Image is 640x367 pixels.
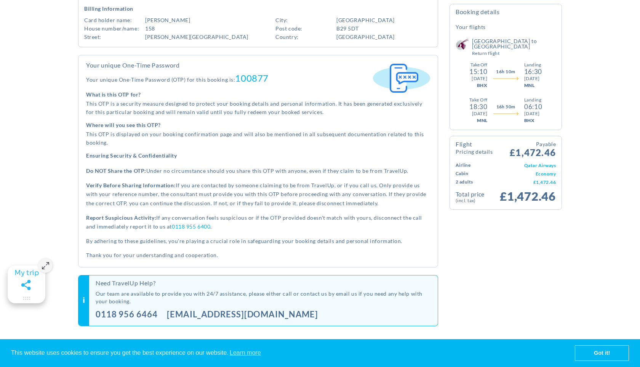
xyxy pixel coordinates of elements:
[336,24,364,33] div: B29 5DT
[469,97,488,103] div: Take Off
[524,117,542,124] div: BHX
[472,51,556,56] small: Return Flight
[96,309,157,319] a: 0118 956 6464
[229,347,262,359] a: learn more about cookies
[477,82,487,89] div: BHX
[472,110,488,117] div: [DATE]
[456,8,556,21] h4: Booking Details
[145,24,161,33] div: 158
[275,16,336,24] div: City:
[86,214,156,221] strong: Report Suspicious Activity:
[275,33,336,41] div: Country:
[470,61,487,68] div: Take Off
[456,23,486,31] h5: Your Flights
[145,33,254,41] div: [PERSON_NAME][GEOGRAPHIC_DATA]
[96,290,432,305] p: Our team are available to provide you with 24/7 assistance, please either call or contact us by e...
[86,130,430,147] p: This OTP is displayed on your booking confirmation page and will also be mentioned in all subsequ...
[524,110,542,117] div: [DATE]
[524,61,542,68] div: Landing
[145,16,196,24] div: [PERSON_NAME]
[469,103,487,110] div: 18:30
[84,33,145,41] div: Street:
[477,117,487,124] div: MNL
[524,103,542,110] div: 06:10
[456,178,491,186] td: 2 Adults
[524,97,542,103] div: Landing
[86,59,344,68] h4: Your unique One-Time Password
[86,100,430,116] p: This OTP is a security measure designed to protect your booking details and personal information....
[84,16,145,24] div: Card Holder Name:
[575,346,629,361] a: dismiss cookie message
[496,68,515,75] span: 16h 10m
[172,223,210,230] a: 0118 955 6400
[275,24,336,33] div: Post Code:
[496,103,515,110] span: 16h 50m
[86,213,430,231] div: If any conversation feels suspicious or if the OTP provided doesn't match with yours, disconnect ...
[456,169,491,178] td: Cabin
[524,75,542,82] div: [DATE]
[86,92,430,98] h5: What is this OTP for?
[472,39,556,56] h5: [GEOGRAPHIC_DATA] to [GEOGRAPHIC_DATA]
[472,75,487,82] div: [DATE]
[86,181,430,208] div: If you are contacted by someone claiming to be from TravelUp, or if you call us, Only provide us ...
[454,39,470,50] img: Qatar Airways
[500,189,556,203] span: £1,472.46
[84,5,432,12] h4: Billing Information
[491,161,556,169] td: Qatar Airways
[469,68,487,75] div: 15:10
[336,16,400,24] div: [GEOGRAPHIC_DATA]
[84,24,145,33] div: House Number/Name:
[456,197,500,204] small: (Incl. Tax)
[491,169,556,178] td: Economy
[491,178,556,186] td: £1,472.46
[86,167,146,174] strong: Do NOT Share the OTP:
[96,279,432,287] h2: Need TravelUp Help?
[456,190,500,204] td: Total Price
[456,161,491,169] td: Airline
[86,182,176,188] strong: Verify Before Sharing Information:
[456,141,493,155] h4: Flight
[86,166,430,175] div: Under no circumstance should you share this OTP with anyone, even if they claim to be from TravelUp.
[167,309,318,319] a: [EMAIL_ADDRESS][DOMAIN_NAME]
[336,33,400,41] div: [GEOGRAPHIC_DATA]
[86,251,430,259] p: Thank you for your understanding and cooperation.
[510,140,556,157] span: £1,472.46
[8,266,45,303] gamitee-floater-minimize-handle: Maximize
[235,72,269,84] span: 100877
[86,122,430,128] h5: Where will you see this OTP?
[524,82,542,89] div: MNL
[11,347,575,359] span: This website uses cookies to ensure you get the best experience on our website.
[524,68,542,75] div: 16:30
[86,74,344,84] p: Your unique One-Time Password (OTP) for this booking is:
[456,149,493,155] small: Pricing Details
[510,140,556,148] small: Payable
[86,237,430,245] p: By adhering to these guidelines, you're playing a crucial role in safeguarding your booking detai...
[86,153,430,159] h5: Ensuring Security & Confidentiality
